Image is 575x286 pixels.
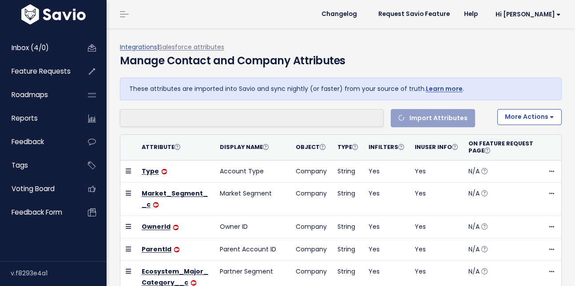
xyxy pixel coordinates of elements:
a: Feedback form [2,202,74,223]
td: Yes [409,238,463,260]
a: Type [142,167,159,176]
td: Company [290,160,332,182]
h4: Manage Contact and Company Attributes [120,53,345,69]
a: Request Savio Feature [371,8,457,21]
td: Yes [363,160,409,182]
span: Tags [12,161,28,170]
th: In [363,135,409,161]
span: Reports [12,114,38,123]
button: More Actions [497,109,562,125]
th: Display Name [214,135,291,161]
span: Hi [PERSON_NAME] [496,11,561,18]
span: Changelog [321,11,357,17]
span: Filters [375,143,404,151]
a: Roadmaps [2,85,74,105]
a: OwnerId [142,222,171,231]
td: String [332,160,363,182]
td: Company [290,238,332,260]
a: Help [457,8,485,21]
img: salesforce-icon.deb8f6f1a988.png [162,169,167,174]
span: Roadmaps [12,90,48,99]
span: Feedback form [12,208,62,217]
span: Inbox (4/0) [12,43,49,52]
th: Attribute [136,135,214,161]
span: Feature Requests [12,67,71,76]
div: | [120,42,562,78]
a: Reports [2,108,74,129]
td: String [332,216,363,238]
td: Yes [409,160,463,182]
a: Learn more [426,84,463,93]
td: N/A [463,238,540,260]
img: salesforce-icon.deb8f6f1a988.png [173,225,178,230]
a: Feedback [2,132,74,152]
span: Feedback [12,137,44,146]
a: Salesforce attributes [159,43,224,51]
img: salesforce-icon.deb8f6f1a988.png [174,247,179,252]
span: Object [296,143,325,151]
td: Yes [363,183,409,216]
a: Market_Segment__c [142,189,208,209]
th: In [409,135,463,161]
td: Yes [409,216,463,238]
a: ParentId [142,245,171,254]
img: logo-white.9d6f32f41409.svg [19,4,88,24]
a: Voting Board [2,179,74,199]
td: Yes [363,216,409,238]
td: Owner ID [214,216,291,238]
td: N/A [463,160,540,182]
a: Hi [PERSON_NAME] [485,8,568,21]
span: User Info [421,143,458,151]
a: Feature Requests [2,61,74,82]
th: On Feature Request Page [463,135,540,161]
td: String [332,238,363,260]
td: Yes [363,238,409,260]
a: Tags [2,155,74,176]
span: Voting Board [12,184,55,193]
td: Yes [409,183,463,216]
img: salesforce-icon.deb8f6f1a988.png [153,202,159,208]
td: Account Type [214,160,291,182]
img: salesforce-icon.deb8f6f1a988.png [191,280,196,286]
p: These attributes are imported into Savio and sync nightly (or faster) from your source of truth. . [129,83,552,94]
td: N/A [463,183,540,216]
span: Type [337,143,358,151]
td: Parent Account ID [214,238,291,260]
div: v.f8293e4a1 [11,262,107,285]
td: Company [290,183,332,216]
td: N/A [463,216,540,238]
a: Integrations [120,43,157,51]
a: Inbox (4/0) [2,38,74,58]
td: String [332,183,363,216]
td: Market Segment [214,183,291,216]
td: Company [290,216,332,238]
